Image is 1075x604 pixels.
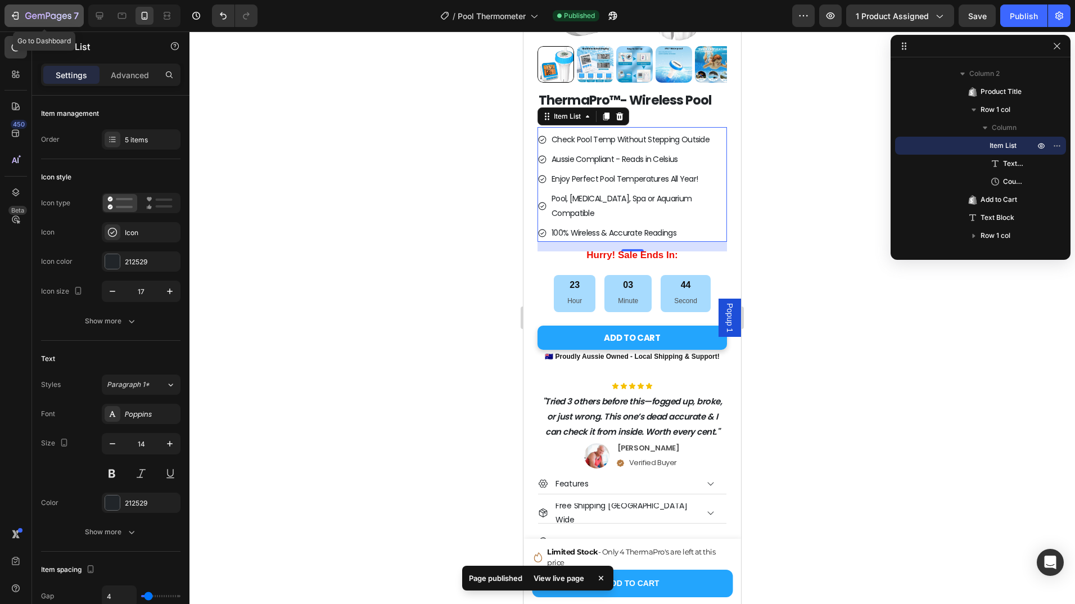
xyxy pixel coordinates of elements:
button: 1 product assigned [846,4,954,27]
button: Show more [41,311,180,331]
div: View live page [527,570,591,586]
div: Gap [41,591,54,601]
div: Show more [85,315,137,327]
p: Settings [56,69,87,81]
span: / [453,10,455,22]
div: Open Intercom Messenger [1037,549,1064,576]
div: Size [41,436,71,451]
button: Publish [1000,4,1047,27]
span: Row 1 col [981,104,1010,115]
button: 7 [4,4,84,27]
span: Text Block [1003,158,1023,169]
span: Paragraph 1* [107,380,150,390]
div: Undo/Redo [212,4,258,27]
div: 450 [11,120,27,129]
p: Item List [55,40,150,53]
span: Published [564,11,595,21]
div: Icon size [41,284,85,299]
div: Icon [41,227,55,237]
span: Row 1 col [981,230,1010,241]
button: Show more [41,522,180,542]
div: Publish [1010,10,1038,22]
span: Save [968,11,987,21]
div: Icon [125,228,178,238]
div: Poppins [125,409,178,420]
div: Order [41,134,60,145]
span: 1 product assigned [856,10,929,22]
p: 7 [74,9,79,22]
div: 212529 [125,498,178,508]
div: Font [41,409,55,419]
div: Item management [41,109,99,119]
span: Column 2 [969,68,1000,79]
span: Column [992,122,1017,133]
div: Show more [85,526,137,538]
div: Icon type [41,198,70,208]
div: Styles [41,380,61,390]
iframe: Design area [523,31,741,604]
div: Item spacing [41,562,97,578]
span: Countdown Timer [1003,176,1023,187]
span: Item List [990,140,1017,151]
span: Add to Cart [981,194,1017,205]
span: Text Block [981,212,1014,223]
span: Pool Thermometer [458,10,526,22]
div: Icon style [41,172,71,182]
div: Text [41,354,55,364]
button: Save [959,4,996,27]
p: Advanced [111,69,149,81]
button: Paragraph 1* [102,375,180,395]
div: Icon color [41,256,73,267]
div: Beta [8,206,27,215]
div: Color [41,498,58,508]
p: Page published [469,573,522,584]
div: 5 items [125,135,178,145]
span: Product Title [981,86,1022,97]
div: 212529 [125,257,178,267]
